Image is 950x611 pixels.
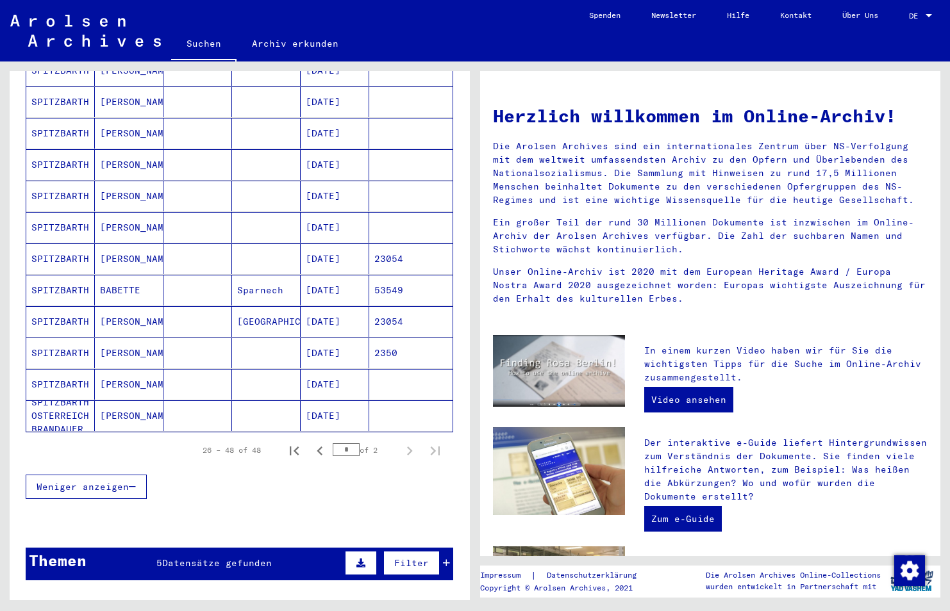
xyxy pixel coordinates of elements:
mat-cell: 2350 [369,338,453,368]
mat-cell: [PERSON_NAME] [95,149,163,180]
mat-cell: SPITZBARTH [26,181,95,211]
mat-cell: SPITZBARTH [26,369,95,400]
mat-cell: SPITZBARTH [26,86,95,117]
span: 5 [156,557,162,569]
p: Ein großer Teil der rund 30 Millionen Dokumente ist inzwischen im Online-Archiv der Arolsen Archi... [493,216,928,256]
mat-cell: SPITZBARTH [26,275,95,305]
mat-cell: [DATE] [301,181,369,211]
mat-cell: [PERSON_NAME] [95,212,163,243]
p: Die Arolsen Archives Online-Collections [706,569,881,581]
img: Zustimmung ändern [894,555,925,586]
mat-cell: BABETTE [95,275,163,305]
mat-cell: [PERSON_NAME] [95,243,163,274]
p: Die Arolsen Archives sind ein internationales Zentrum über NS-Verfolgung mit dem weltweit umfasse... [493,140,928,207]
img: Arolsen_neg.svg [10,15,161,47]
mat-cell: [DATE] [301,212,369,243]
h1: Herzlich willkommen im Online-Archiv! [493,102,928,129]
mat-cell: [DATE] [301,118,369,149]
span: DE [909,12,923,20]
mat-cell: [PERSON_NAME] [95,118,163,149]
mat-cell: [PERSON_NAME] [95,369,163,400]
mat-cell: [DATE] [301,306,369,337]
mat-cell: [DATE] [301,275,369,305]
mat-cell: [PERSON_NAME] [95,400,163,431]
a: Datenschutzerklärung [537,569,652,582]
mat-cell: [PERSON_NAME] [95,338,163,368]
p: Unser Online-Archiv ist 2020 mit dem European Heritage Award / Europa Nostra Award 2020 ausgezeic... [493,265,928,305]
p: In einem kurzen Video haben wir für Sie die wichtigsten Tipps für die Suche im Online-Archiv zusa... [644,344,928,384]
mat-cell: [DATE] [301,338,369,368]
mat-cell: [DATE] [301,243,369,274]
mat-cell: 23054 [369,243,453,274]
mat-cell: SPITZBARTH [26,338,95,368]
mat-cell: SPITZBARTH [26,118,95,149]
a: Zum e-Guide [644,506,722,532]
span: Datensätze gefunden [162,557,272,569]
button: Next page [397,437,422,463]
div: | [480,569,652,582]
p: Der interaktive e-Guide liefert Hintergrundwissen zum Verständnis der Dokumente. Sie finden viele... [644,436,928,503]
button: Weniger anzeigen [26,475,147,499]
a: Suchen [171,28,237,61]
span: Filter [394,557,429,569]
span: Weniger anzeigen [37,481,129,493]
a: Impressum [480,569,531,582]
mat-cell: [GEOGRAPHIC_DATA] [232,306,301,337]
mat-cell: 23054 [369,306,453,337]
button: First page [281,437,307,463]
a: Video ansehen [644,387,733,412]
button: Filter [383,551,440,575]
img: eguide.jpg [493,427,625,516]
mat-cell: [PERSON_NAME] [95,86,163,117]
mat-cell: [PERSON_NAME] [95,306,163,337]
a: Archiv erkunden [237,28,354,59]
mat-cell: SPITZBARTH [26,243,95,274]
mat-cell: SPITZBARTH [26,149,95,180]
mat-cell: 53549 [369,275,453,305]
mat-cell: SPITZBARTH OSTERREICH BRANDAUER [26,400,95,431]
div: Themen [29,549,87,572]
div: 26 – 48 of 48 [203,444,261,456]
mat-cell: [DATE] [301,86,369,117]
img: video.jpg [493,335,625,407]
img: yv_logo.png [888,565,936,597]
button: Previous page [307,437,333,463]
mat-cell: [DATE] [301,369,369,400]
mat-cell: [DATE] [301,149,369,180]
mat-cell: SPITZBARTH [26,212,95,243]
div: of 2 [333,444,397,456]
mat-cell: [DATE] [301,400,369,431]
p: Copyright © Arolsen Archives, 2021 [480,582,652,594]
button: Last page [422,437,448,463]
mat-cell: Sparnech [232,275,301,305]
mat-cell: [PERSON_NAME] [95,181,163,211]
mat-cell: SPITZBARTH [26,306,95,337]
p: wurden entwickelt in Partnerschaft mit [706,581,881,592]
